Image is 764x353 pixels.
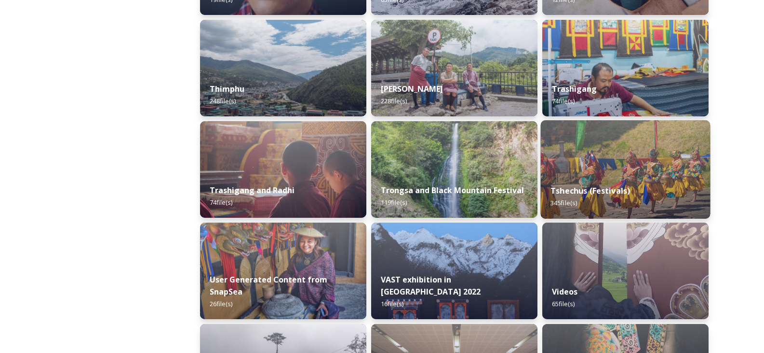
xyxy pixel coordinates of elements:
strong: User Generated Content from SnapSea [210,274,327,297]
img: VAST%2520Bhutan%2520art%2520exhibition%2520in%2520Brussels3.jpg [371,223,537,319]
span: 16 file(s) [381,299,403,308]
span: 228 file(s) [381,97,407,105]
img: 2022-10-01%252018.12.56.jpg [371,121,537,218]
span: 248 file(s) [210,97,236,105]
span: 119 file(s) [381,198,407,207]
strong: Thimphu [210,84,244,94]
strong: Tshechus (Festivals) [550,185,630,196]
span: 65 file(s) [552,299,575,308]
strong: Trongsa and Black Mountain Festival [381,185,524,196]
img: Trashi%2520Yangtse%2520090723%2520by%2520Amp%2520Sripimanwat-187.jpg [371,20,537,116]
strong: Trashigang and Radhi [210,185,295,196]
span: 74 file(s) [210,198,232,207]
img: Dechenphu%2520Festival14.jpg [541,120,710,219]
strong: VAST exhibition in [GEOGRAPHIC_DATA] 2022 [381,274,481,297]
strong: Videos [552,286,577,297]
strong: [PERSON_NAME] [381,84,443,94]
img: Trashigang%2520and%2520Rangjung%2520060723%2520by%2520Amp%2520Sripimanwat-32.jpg [200,121,366,218]
strong: Trashigang [552,84,597,94]
span: 26 file(s) [210,299,232,308]
span: 74 file(s) [552,97,575,105]
span: 345 file(s) [550,198,577,207]
img: Textile.jpg [542,223,709,319]
img: Trashigang%2520and%2520Rangjung%2520060723%2520by%2520Amp%2520Sripimanwat-66.jpg [542,20,709,116]
img: 0FDA4458-C9AB-4E2F-82A6-9DC136F7AE71.jpeg [200,223,366,319]
img: Thimphu%2520190723%2520by%2520Amp%2520Sripimanwat-43.jpg [200,20,366,116]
